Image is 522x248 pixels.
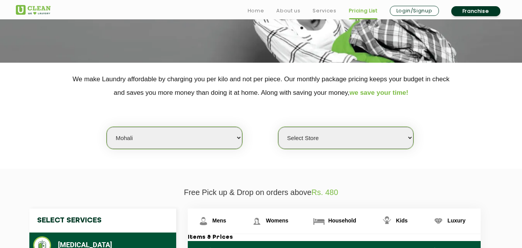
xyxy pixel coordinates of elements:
p: Free Pick up & Drop on orders above [16,188,507,197]
a: Pricing List [349,6,377,15]
img: UClean Laundry and Dry Cleaning [16,5,51,15]
span: Kids [396,217,408,224]
span: Rs. 480 [311,188,338,197]
img: Household [312,214,326,228]
a: Login/Signup [390,6,439,16]
span: Luxury [447,217,466,224]
img: Luxury [432,214,445,228]
h3: Items & Prices [188,234,481,241]
a: About us [276,6,300,15]
a: Home [248,6,264,15]
img: Kids [380,214,394,228]
span: Womens [266,217,288,224]
span: Mens [213,217,226,224]
a: Services [313,6,336,15]
span: we save your time! [350,89,408,96]
span: Household [328,217,356,224]
p: We make Laundry affordable by charging you per kilo and not per piece. Our monthly package pricin... [16,72,507,99]
img: Womens [250,214,264,228]
img: Mens [197,214,210,228]
a: Franchise [451,6,500,16]
h4: Select Services [29,209,176,233]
